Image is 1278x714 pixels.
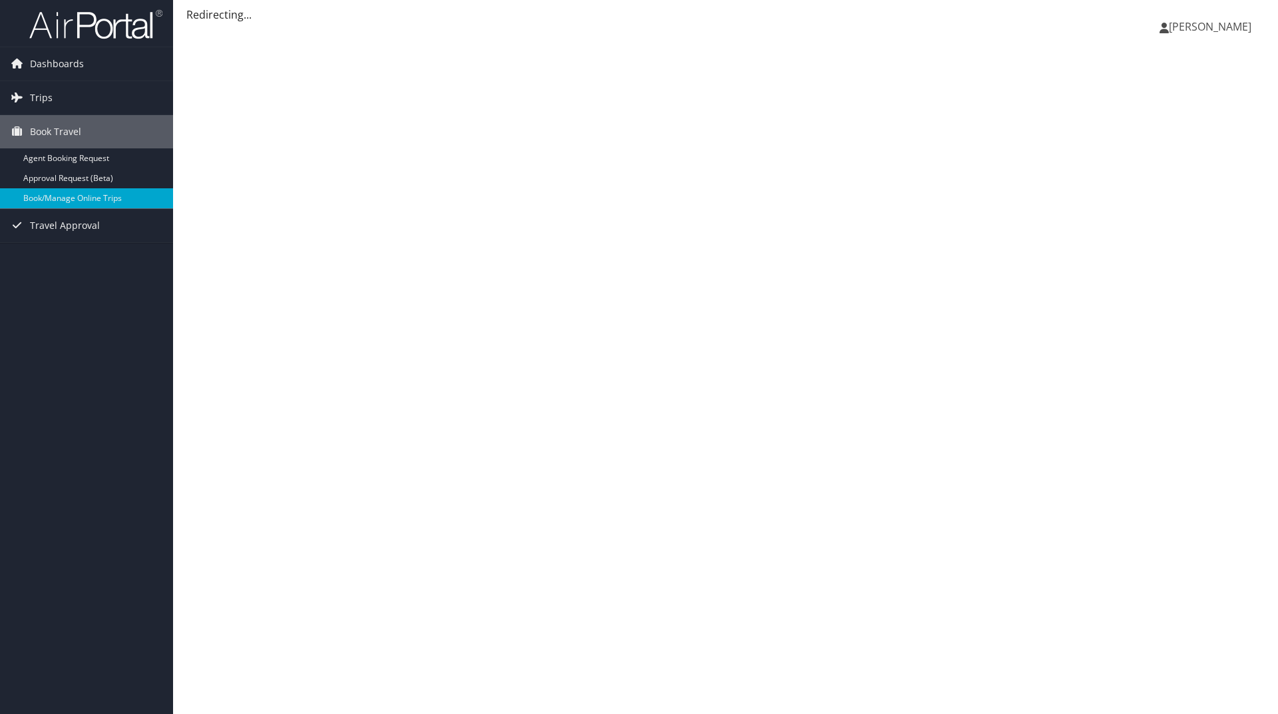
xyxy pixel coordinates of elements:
[29,9,162,40] img: airportal-logo.png
[186,7,1265,23] div: Redirecting...
[30,209,100,242] span: Travel Approval
[30,115,81,148] span: Book Travel
[30,81,53,114] span: Trips
[30,47,84,81] span: Dashboards
[1169,19,1251,34] span: [PERSON_NAME]
[1160,7,1265,47] a: [PERSON_NAME]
